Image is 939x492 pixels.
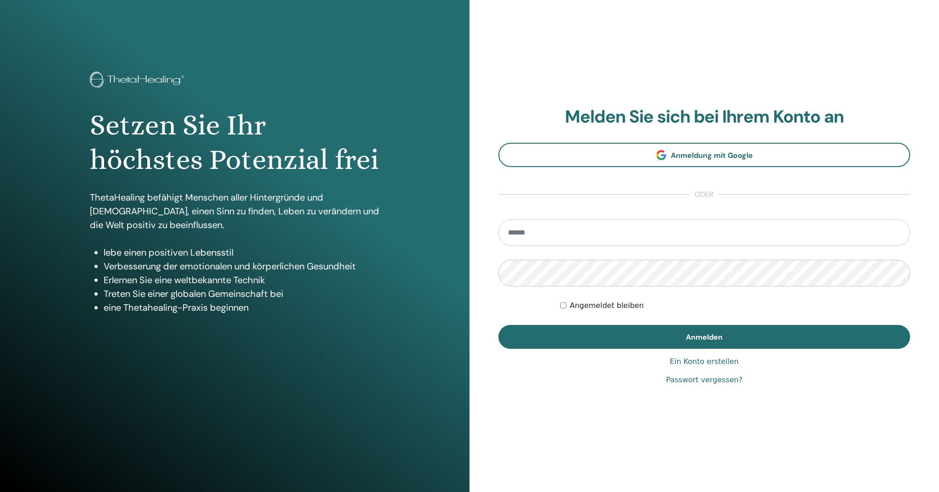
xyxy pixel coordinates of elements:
span: Anmelden [686,332,723,342]
li: Treten Sie einer globalen Gemeinschaft bei [104,287,380,301]
h2: Melden Sie sich bei Ihrem Konto an [498,106,910,128]
a: Passwort vergessen? [666,375,743,386]
div: Keep me authenticated indefinitely or until I manually logout [560,300,910,311]
span: Anmeldung mit Google [671,151,753,160]
a: Ein Konto erstellen [670,356,739,367]
li: lebe einen positiven Lebensstil [104,246,380,259]
span: oder [690,189,718,200]
button: Anmelden [498,325,910,349]
p: ThetaHealing befähigt Menschen aller Hintergründe und [DEMOGRAPHIC_DATA], einen Sinn zu finden, L... [90,190,380,232]
a: Anmeldung mit Google [498,143,910,167]
li: eine Thetahealing-Praxis beginnen [104,301,380,314]
h1: Setzen Sie Ihr höchstes Potenzial frei [90,108,380,177]
label: Angemeldet bleiben [570,300,644,311]
li: Verbesserung der emotionalen und körperlichen Gesundheit [104,259,380,273]
li: Erlernen Sie eine weltbekannte Technik [104,273,380,287]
